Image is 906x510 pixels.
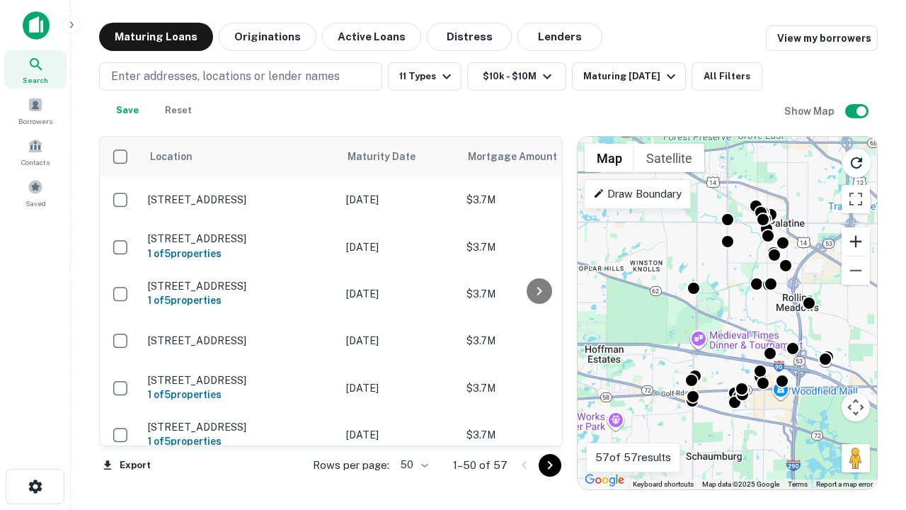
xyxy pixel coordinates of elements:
span: Location [149,148,193,165]
button: $10k - $10M [467,62,566,91]
p: Enter addresses, locations or lender names [111,68,340,85]
a: Report a map error [816,480,873,488]
h6: 1 of 5 properties [148,293,332,308]
a: View my borrowers [766,25,878,51]
a: Terms (opens in new tab) [788,480,808,488]
h6: Show Map [784,103,837,119]
p: Rows per page: [313,457,389,474]
th: Maturity Date [339,137,459,176]
p: [DATE] [346,380,452,396]
th: Mortgage Amount [459,137,615,176]
p: 57 of 57 results [595,449,671,466]
span: Search [23,74,48,86]
a: Open this area in Google Maps (opens a new window) [581,471,628,489]
button: Maturing [DATE] [572,62,686,91]
p: [STREET_ADDRESS] [148,421,332,433]
div: 50 [395,455,430,475]
span: Mortgage Amount [468,148,575,165]
button: Active Loans [322,23,421,51]
img: Google [581,471,628,489]
a: Contacts [4,132,67,171]
button: Show street map [585,144,634,172]
button: Zoom out [842,256,870,285]
p: [DATE] [346,192,452,208]
p: [DATE] [346,286,452,302]
span: Contacts [21,157,50,168]
button: Maturing Loans [99,23,213,51]
p: [DATE] [346,333,452,348]
h6: 1 of 5 properties [148,246,332,261]
th: Location [141,137,339,176]
button: 11 Types [388,62,461,91]
p: $3.7M [466,239,608,255]
p: [DATE] [346,427,452,443]
button: Enter addresses, locations or lender names [99,62,382,91]
span: Map data ©2025 Google [702,480,779,488]
button: Reset [156,96,201,125]
span: Maturity Date [348,148,434,165]
span: Borrowers [18,115,52,127]
p: $3.7M [466,192,608,208]
p: Draw Boundary [593,186,682,203]
a: Saved [4,174,67,212]
button: Go to next page [539,454,561,477]
span: Saved [25,198,46,209]
button: Zoom in [842,227,870,256]
h6: 1 of 5 properties [148,433,332,449]
p: [STREET_ADDRESS] [148,334,332,347]
button: All Filters [692,62,762,91]
iframe: Chat Widget [835,351,906,419]
button: Save your search to get updates of matches that match your search criteria. [105,96,150,125]
h6: 1 of 5 properties [148,387,332,402]
p: $3.7M [466,333,608,348]
button: Originations [219,23,316,51]
p: [DATE] [346,239,452,255]
p: [STREET_ADDRESS] [148,374,332,387]
button: Show satellite imagery [634,144,704,172]
p: 1–50 of 57 [453,457,508,474]
p: [STREET_ADDRESS] [148,232,332,245]
p: $3.7M [466,380,608,396]
p: [STREET_ADDRESS] [148,193,332,206]
p: [STREET_ADDRESS] [148,280,332,293]
button: Export [99,455,154,476]
div: Maturing [DATE] [583,68,679,85]
button: Drag Pegman onto the map to open Street View [842,444,870,472]
button: Distress [427,23,512,51]
button: Keyboard shortcuts [633,480,694,489]
button: Toggle fullscreen view [842,185,870,213]
button: Reload search area [842,148,871,178]
div: 0 0 [578,137,877,489]
p: $3.7M [466,286,608,302]
img: capitalize-icon.png [23,11,50,40]
button: Lenders [517,23,602,51]
a: Search [4,50,67,89]
a: Borrowers [4,91,67,130]
p: $3.7M [466,427,608,443]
